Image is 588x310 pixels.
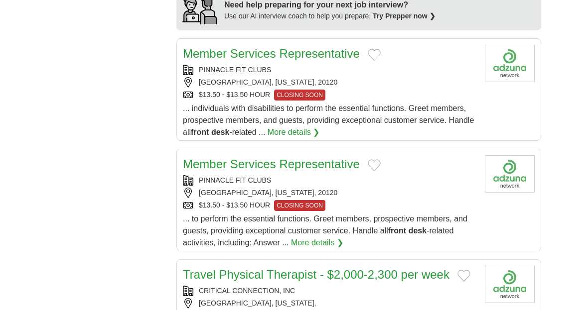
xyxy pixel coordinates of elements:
[485,155,535,193] img: Company logo
[183,90,477,101] div: $13.50 - $13.50 HOUR
[183,214,467,247] span: ... to perform the essential functions. Greet members, prospective members, and guests, providing...
[485,45,535,82] img: Company logo
[183,286,477,296] div: CRITICAL CONNECTION, INC
[183,47,360,60] a: Member Services Representative
[373,12,436,20] a: Try Prepper now ❯
[291,237,343,249] a: More details ❯
[191,128,209,136] strong: front
[183,65,477,75] div: PINNACLE FIT CLUBS
[183,188,477,198] div: [GEOGRAPHIC_DATA], [US_STATE], 20120
[457,270,470,282] button: Add to favorite jobs
[274,200,325,211] span: CLOSING SOON
[268,126,320,138] a: More details ❯
[183,175,477,186] div: PINNACLE FIT CLUBS
[183,77,477,88] div: [GEOGRAPHIC_DATA], [US_STATE], 20120
[485,266,535,303] img: Company logo
[211,128,229,136] strong: desk
[368,159,381,171] button: Add to favorite jobs
[183,157,360,171] a: Member Services Representative
[183,104,474,136] span: ... individuals with disabilities to perform the essential functions. Greet members, prospective ...
[183,298,477,309] div: [GEOGRAPHIC_DATA], [US_STATE],
[224,11,436,21] div: Use our AI interview coach to help you prepare.
[183,200,477,211] div: $13.50 - $13.50 HOUR
[409,226,427,235] strong: desk
[368,49,381,61] button: Add to favorite jobs
[183,268,449,281] a: Travel Physical Therapist - $2,000-2,300 per week
[274,90,325,101] span: CLOSING SOON
[388,226,406,235] strong: front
